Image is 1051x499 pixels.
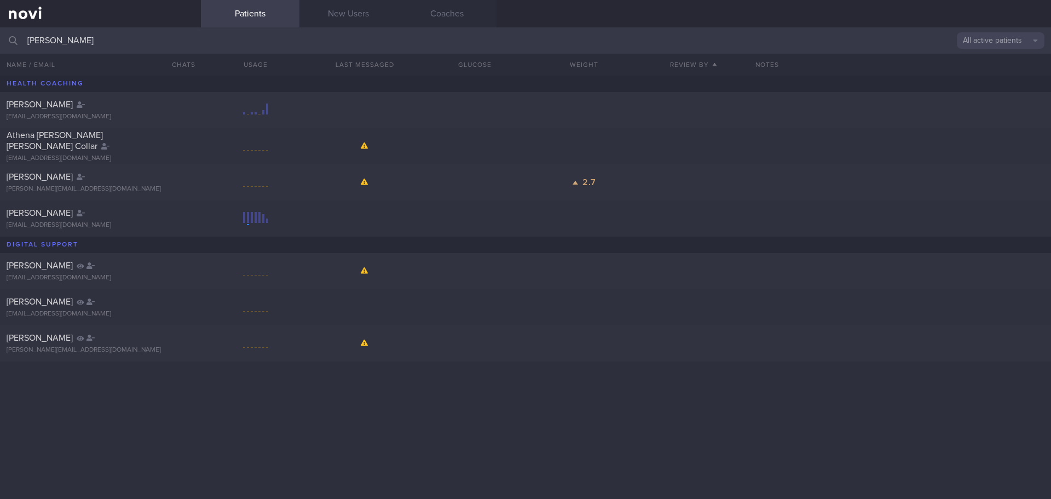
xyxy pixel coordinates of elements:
[7,346,194,354] div: [PERSON_NAME][EMAIL_ADDRESS][DOMAIN_NAME]
[420,54,529,76] button: Glucose
[7,334,73,342] span: [PERSON_NAME]
[7,185,194,193] div: [PERSON_NAME][EMAIL_ADDRESS][DOMAIN_NAME]
[201,54,310,76] div: Usage
[7,154,194,163] div: [EMAIL_ADDRESS][DOMAIN_NAME]
[157,54,201,76] button: Chats
[957,32,1044,49] button: All active patients
[7,131,103,151] span: Athena [PERSON_NAME] [PERSON_NAME] Collar
[7,297,73,306] span: [PERSON_NAME]
[7,113,194,121] div: [EMAIL_ADDRESS][DOMAIN_NAME]
[7,221,194,230] div: [EMAIL_ADDRESS][DOMAIN_NAME]
[582,178,596,187] span: 2.7
[639,54,748,76] button: Review By
[7,100,73,109] span: [PERSON_NAME]
[7,209,73,217] span: [PERSON_NAME]
[7,310,194,318] div: [EMAIL_ADDRESS][DOMAIN_NAME]
[310,54,420,76] button: Last Messaged
[749,54,1051,76] div: Notes
[7,173,73,181] span: [PERSON_NAME]
[7,274,194,282] div: [EMAIL_ADDRESS][DOMAIN_NAME]
[7,261,73,270] span: [PERSON_NAME]
[529,54,639,76] button: Weight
